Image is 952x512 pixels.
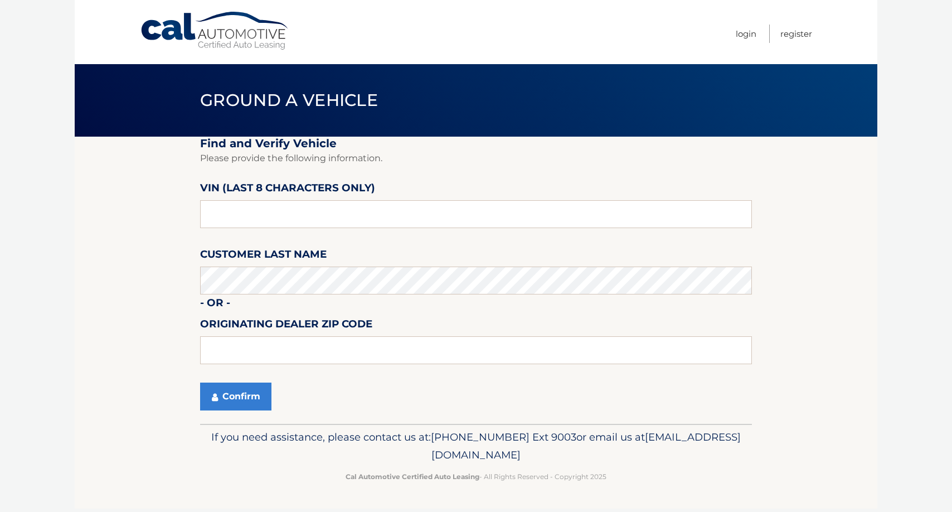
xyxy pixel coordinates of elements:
[780,25,812,43] a: Register
[207,428,745,464] p: If you need assistance, please contact us at: or email us at
[200,137,752,151] h2: Find and Verify Vehicle
[346,472,479,481] strong: Cal Automotive Certified Auto Leasing
[200,90,378,110] span: Ground a Vehicle
[140,11,290,51] a: Cal Automotive
[207,471,745,482] p: - All Rights Reserved - Copyright 2025
[200,383,271,410] button: Confirm
[200,246,327,267] label: Customer Last Name
[200,180,375,200] label: VIN (last 8 characters only)
[431,431,576,443] span: [PHONE_NUMBER] Ext 9003
[200,294,230,315] label: - or -
[200,151,752,166] p: Please provide the following information.
[736,25,756,43] a: Login
[200,316,372,336] label: Originating Dealer Zip Code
